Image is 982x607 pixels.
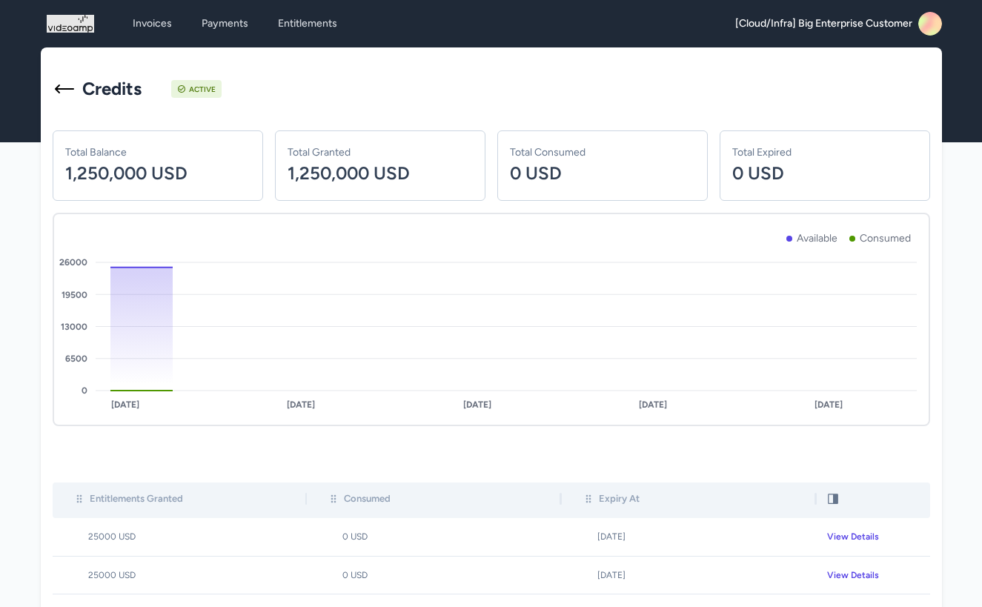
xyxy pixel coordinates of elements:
[53,556,308,594] td: 25000 USD
[735,16,912,31] span: [Cloud/Infra] Big Enterprise Customer
[562,556,817,594] td: [DATE]
[288,145,473,160] p: Total Granted
[82,77,142,101] h1: Credits
[732,160,918,187] p: 0 USD
[815,399,843,410] tspan: [DATE]
[510,160,695,187] p: 0 USD
[639,399,667,410] tspan: [DATE]
[562,518,817,556] td: [DATE]
[583,491,640,506] div: Expiry At
[59,257,87,268] tspan: 26000
[307,556,562,594] td: 0 USD
[732,145,918,160] p: Total Expired
[53,518,308,556] td: 25000 USD
[65,145,251,160] p: Total Balance
[827,531,929,543] div: View Details
[82,385,87,396] tspan: 0
[510,145,695,160] p: Total Consumed
[462,399,491,410] tspan: [DATE]
[65,160,251,187] p: 1,250,000 USD
[189,84,216,95] div: Active
[827,569,929,581] div: View Details
[65,354,87,364] tspan: 6500
[61,322,87,332] tspan: 13000
[288,160,473,187] p: 1,250,000 USD
[735,12,942,36] a: [Cloud/Infra] Big Enterprise Customer
[62,290,87,300] tspan: 19500
[797,231,837,246] p: Available
[287,399,315,410] tspan: [DATE]
[307,518,562,556] td: 0 USD
[47,12,94,36] img: logo_1757534123.png
[328,491,391,506] div: Consumed
[73,491,183,506] div: Entitlements Granted
[269,10,346,37] a: Entitlements
[193,10,257,37] a: Payments
[860,231,911,246] p: Consumed
[111,399,139,410] tspan: [DATE]
[124,10,181,37] a: Invoices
